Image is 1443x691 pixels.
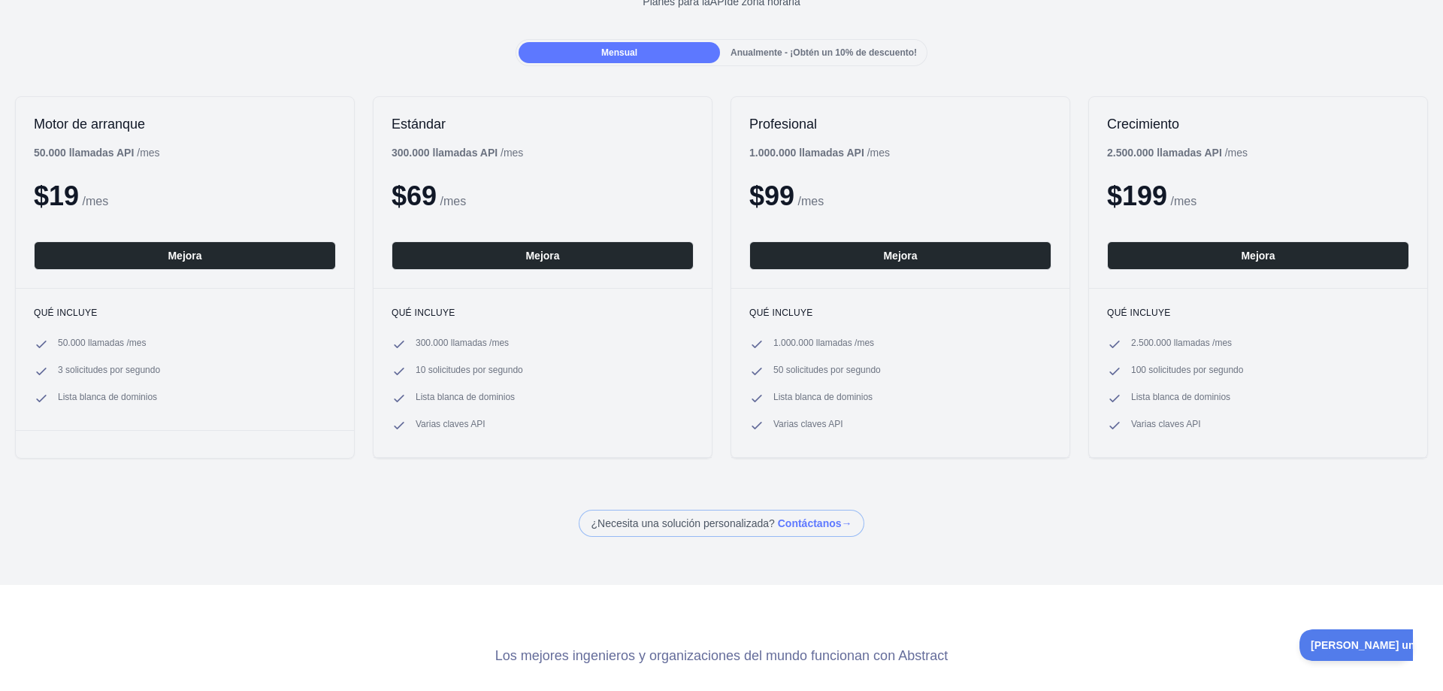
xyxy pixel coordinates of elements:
[749,308,813,318] font: Qué incluye
[1299,629,1413,661] iframe: Activar/desactivar soporte al cliente
[749,241,1051,270] button: Mejora
[1107,308,1171,318] font: Qué incluye
[525,250,559,262] font: Mejora
[11,10,169,22] font: [PERSON_NAME] una pregunta
[883,250,917,262] font: Mejora
[392,241,694,270] button: Mejora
